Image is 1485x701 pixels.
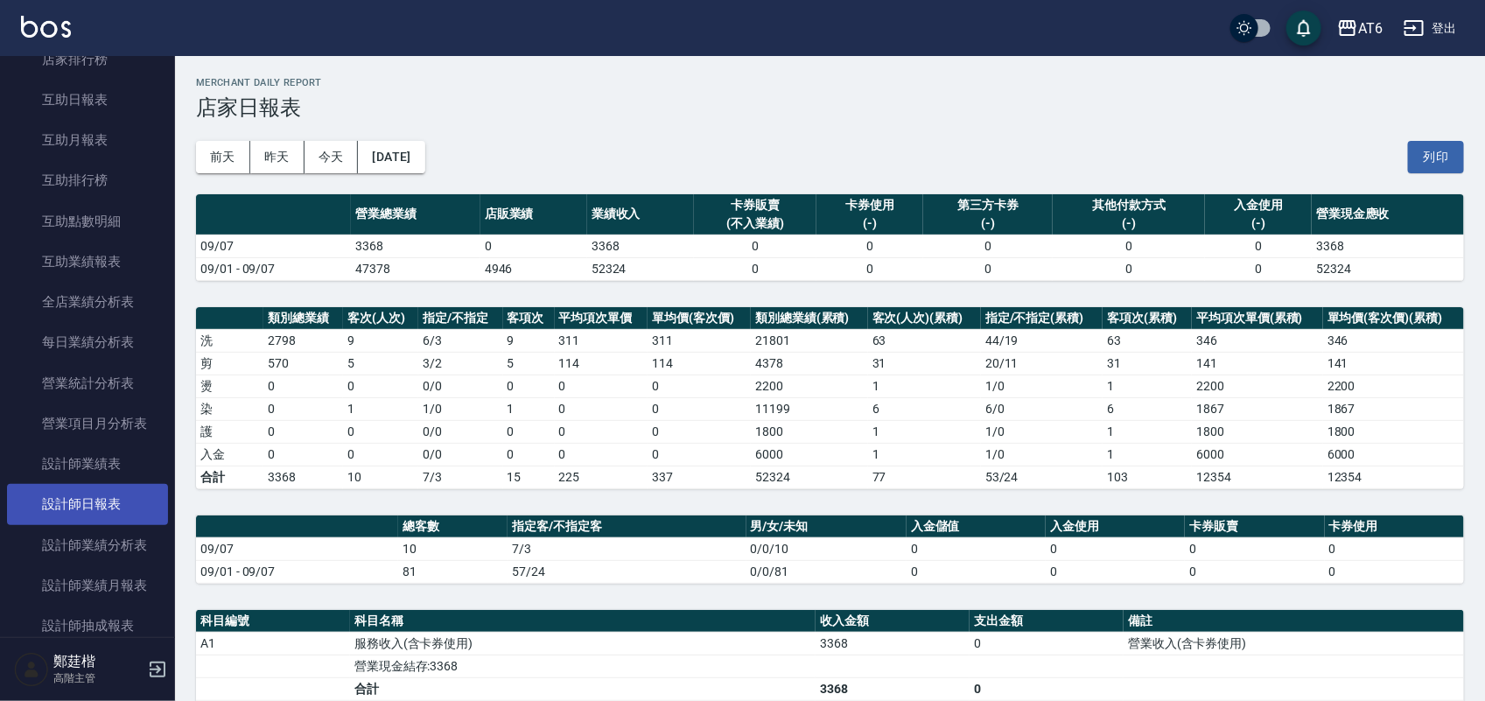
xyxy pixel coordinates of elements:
h2: Merchant Daily Report [196,77,1464,88]
td: 0 [907,560,1046,583]
a: 營業項目月分析表 [7,403,168,444]
table: a dense table [196,307,1464,489]
td: 44 / 19 [981,329,1103,352]
th: 單均價(客次價) [648,307,751,330]
td: 0 [503,375,555,397]
td: 225 [555,466,648,488]
div: (-) [928,214,1048,233]
td: 0 [503,443,555,466]
th: 指定/不指定(累積) [981,307,1103,330]
td: 1 [868,420,981,443]
td: 0 [263,420,343,443]
button: AT6 [1330,11,1390,46]
td: 3368 [816,632,970,655]
td: 1800 [1192,420,1323,443]
td: 3 / 2 [418,352,502,375]
a: 設計師日報表 [7,484,168,524]
td: 7/3 [418,466,502,488]
td: 3368 [351,235,480,257]
div: 第三方卡券 [928,196,1048,214]
th: 指定客/不指定客 [508,515,746,538]
div: AT6 [1358,18,1383,39]
td: 1800 [1323,420,1464,443]
td: 12354 [1192,466,1323,488]
td: 1 / 0 [981,420,1103,443]
td: 1 [503,397,555,420]
th: 備註 [1124,610,1464,633]
td: 2200 [1323,375,1464,397]
td: 6000 [751,443,868,466]
td: 2798 [263,329,343,352]
td: 0 [648,375,751,397]
td: 141 [1192,352,1323,375]
td: 63 [1103,329,1192,352]
td: 12354 [1323,466,1464,488]
h3: 店家日報表 [196,95,1464,120]
td: 0 [480,235,587,257]
td: 6 / 0 [981,397,1103,420]
td: 337 [648,466,751,488]
th: 類別總業績 [263,307,343,330]
td: 0 [263,375,343,397]
td: 7/3 [508,537,746,560]
td: 0 [1046,537,1185,560]
td: 52324 [1312,257,1464,280]
th: 業績收入 [587,194,694,235]
th: 總客數 [398,515,508,538]
th: 入金儲值 [907,515,1046,538]
td: 3368 [816,677,970,700]
th: 平均項次單價(累積) [1192,307,1323,330]
th: 支出金額 [970,610,1124,633]
td: 81 [398,560,508,583]
td: 63 [868,329,981,352]
td: 1 [1103,420,1192,443]
td: 0 [555,397,648,420]
td: A1 [196,632,350,655]
th: 科目編號 [196,610,350,633]
h5: 鄭莛楷 [53,653,143,670]
td: 570 [263,352,343,375]
td: 0 [694,257,816,280]
td: 營業現金結存:3368 [350,655,816,677]
td: 0 [555,420,648,443]
img: Person [14,652,49,687]
td: 09/07 [196,537,398,560]
th: 卡券使用 [1325,515,1464,538]
a: 全店業績分析表 [7,282,168,322]
td: 114 [555,352,648,375]
th: 類別總業績(累積) [751,307,868,330]
td: 346 [1323,329,1464,352]
th: 科目名稱 [350,610,816,633]
td: 4378 [751,352,868,375]
td: 1 [1103,443,1192,466]
td: 剪 [196,352,263,375]
td: 1 [868,375,981,397]
th: 店販業績 [480,194,587,235]
td: 0 [1325,537,1464,560]
td: 入金 [196,443,263,466]
a: 設計師抽成報表 [7,606,168,646]
td: 6 [868,397,981,420]
td: 0 [1185,560,1324,583]
td: 52324 [587,257,694,280]
th: 客項次 [503,307,555,330]
td: 0 [816,235,923,257]
td: 合計 [350,677,816,700]
th: 收入金額 [816,610,970,633]
td: 6 / 3 [418,329,502,352]
td: 0 / 0 [418,375,502,397]
td: 0 [1205,257,1312,280]
td: 11199 [751,397,868,420]
th: 營業現金應收 [1312,194,1464,235]
th: 指定/不指定 [418,307,502,330]
td: 0 [1325,560,1464,583]
div: (-) [821,214,919,233]
td: 染 [196,397,263,420]
td: 0/0/81 [746,560,907,583]
div: (不入業績) [698,214,812,233]
th: 卡券販賣 [1185,515,1324,538]
td: 0 [555,443,648,466]
button: save [1286,11,1321,46]
td: 141 [1323,352,1464,375]
td: 1 [343,397,418,420]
